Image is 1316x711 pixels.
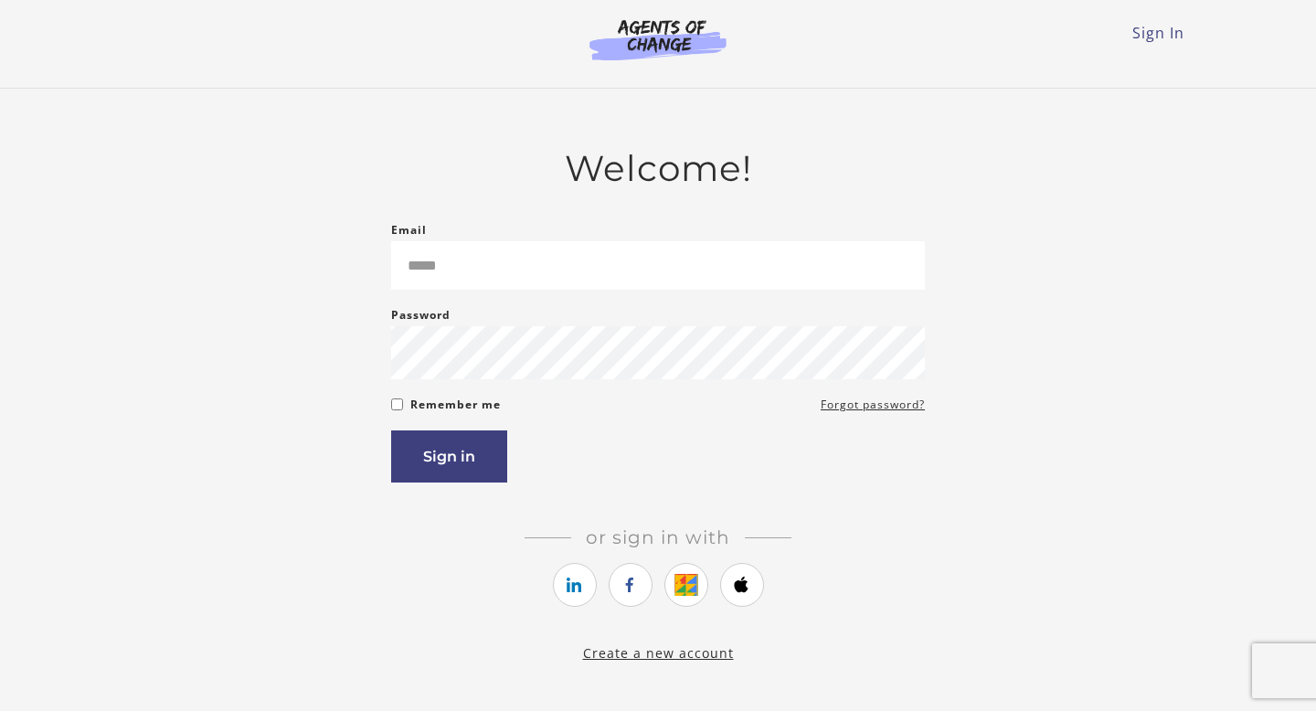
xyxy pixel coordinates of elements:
[821,394,925,416] a: Forgot password?
[571,526,745,548] span: Or sign in with
[553,563,597,607] a: https://courses.thinkific.com/users/auth/linkedin?ss%5Breferral%5D=&ss%5Buser_return_to%5D=&ss%5B...
[1132,23,1184,43] a: Sign In
[391,430,507,483] button: Sign in
[410,394,501,416] label: Remember me
[583,644,734,662] a: Create a new account
[391,219,427,241] label: Email
[720,563,764,607] a: https://courses.thinkific.com/users/auth/apple?ss%5Breferral%5D=&ss%5Buser_return_to%5D=&ss%5Bvis...
[609,563,653,607] a: https://courses.thinkific.com/users/auth/facebook?ss%5Breferral%5D=&ss%5Buser_return_to%5D=&ss%5B...
[664,563,708,607] a: https://courses.thinkific.com/users/auth/google?ss%5Breferral%5D=&ss%5Buser_return_to%5D=&ss%5Bvi...
[570,18,746,60] img: Agents of Change Logo
[391,304,451,326] label: Password
[391,147,925,190] h2: Welcome!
